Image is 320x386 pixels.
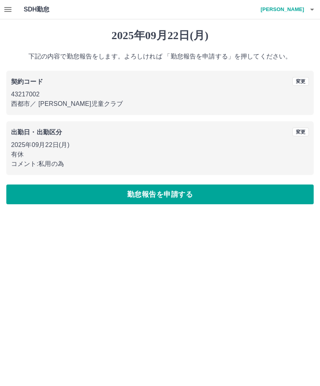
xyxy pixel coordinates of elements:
[292,77,309,86] button: 変更
[11,150,309,159] p: 有休
[11,140,309,150] p: 2025年09月22日(月)
[6,29,314,42] h1: 2025年09月22日(月)
[11,78,43,85] b: 契約コード
[6,52,314,61] p: 下記の内容で勤怠報告をします。よろしければ 「勤怠報告を申請する」を押してください。
[11,129,62,136] b: 出勤日・出勤区分
[11,159,309,169] p: コメント: 私用の為
[11,90,309,99] p: 43217002
[11,99,309,109] p: 西都市 ／ [PERSON_NAME]児童クラブ
[292,128,309,136] button: 変更
[6,185,314,204] button: 勤怠報告を申請する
